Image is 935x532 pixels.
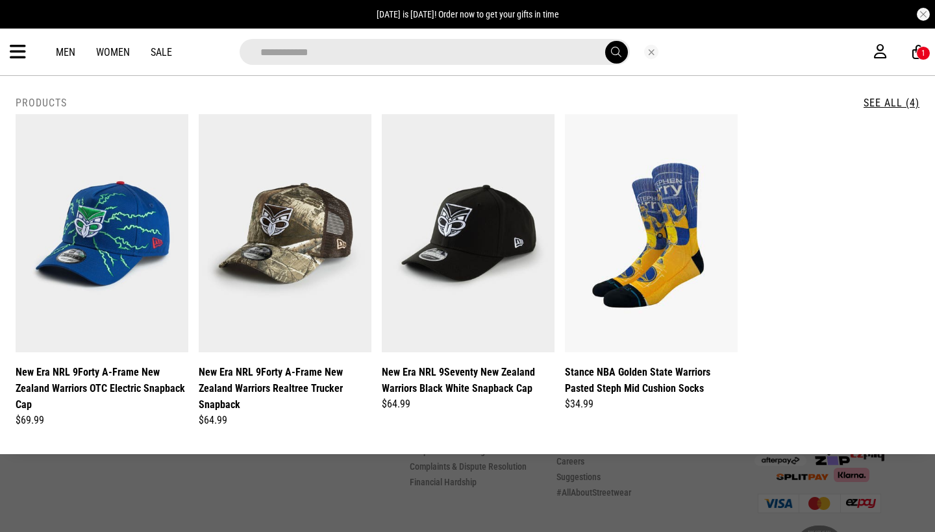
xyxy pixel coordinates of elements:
[96,46,130,58] a: Women
[912,45,925,59] a: 1
[10,5,49,44] button: Open LiveChat chat widget
[382,114,555,352] img: New Era Nrl 9seventy New Zealand Warriors Black White Snapback Cap in Black
[377,9,559,19] span: [DATE] is [DATE]! Order now to get your gifts in time
[56,46,75,58] a: Men
[382,396,555,412] div: $64.99
[382,364,555,396] a: New Era NRL 9Seventy New Zealand Warriors Black White Snapback Cap
[16,413,188,428] div: $69.99
[199,413,371,428] div: $64.99
[644,45,658,59] button: Close search
[565,364,738,396] a: Stance NBA Golden State Warriors Pasted Steph Mid Cushion Socks
[565,114,738,352] img: Stance Nba Golden State Warriors Pasted Steph Mid Cushion Socks in Blue
[16,97,67,109] h2: Products
[199,114,371,352] img: New Era Nrl 9forty A-frame New Zealand Warriors Realtree Trucker Snapback in Brown
[199,364,371,413] a: New Era NRL 9Forty A-Frame New Zealand Warriors Realtree Trucker Snapback
[921,49,925,58] div: 1
[864,97,919,109] a: See All (4)
[16,364,188,413] a: New Era NRL 9Forty A-Frame New Zealand Warriors OTC Electric Snapback Cap
[565,396,738,412] div: $34.99
[16,114,188,352] img: New Era Nrl 9forty A-frame New Zealand Warriors Otc Electric Snapback Cap in Multi
[151,46,172,58] a: Sale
